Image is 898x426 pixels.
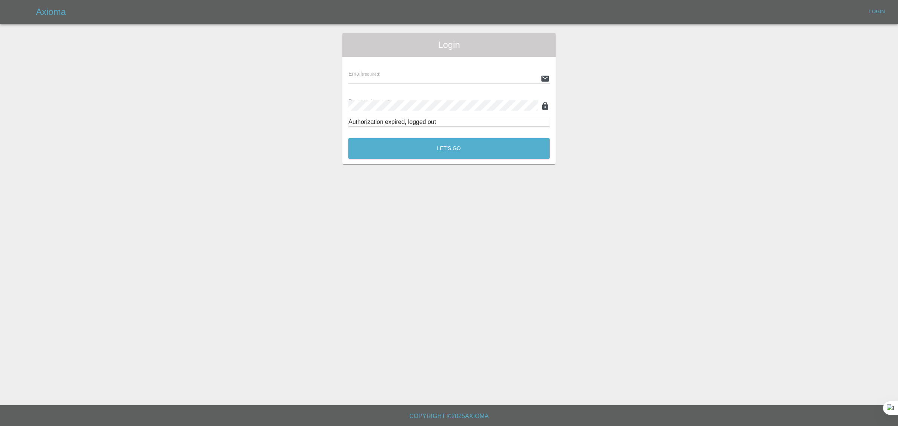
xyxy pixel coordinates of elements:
span: Login [348,39,550,51]
div: Authorization expired, logged out [348,118,550,127]
a: Login [865,6,889,18]
h5: Axioma [36,6,66,18]
small: (required) [362,72,381,76]
h6: Copyright © 2025 Axioma [6,411,892,422]
span: Email [348,71,380,77]
button: Let's Go [348,138,550,159]
span: Password [348,98,390,104]
small: (required) [372,99,391,104]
